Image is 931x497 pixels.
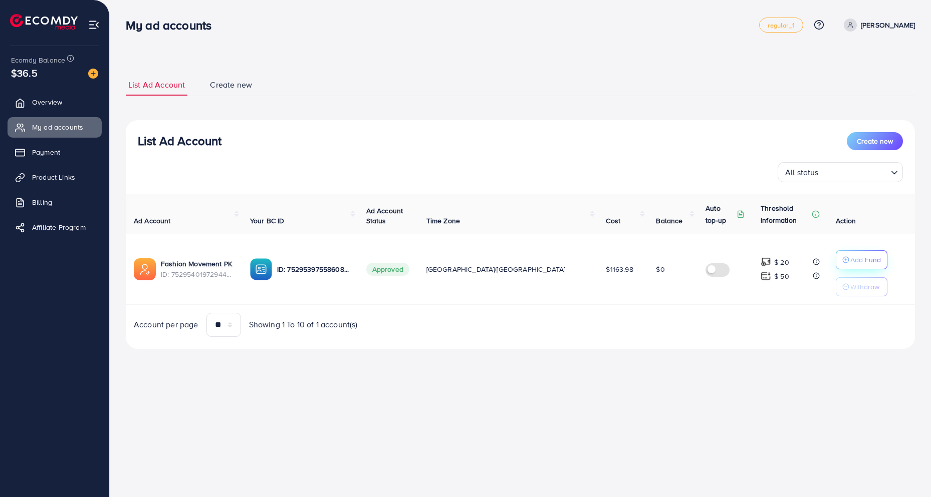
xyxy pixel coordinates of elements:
span: $36.5 [11,66,38,80]
button: Create new [847,132,903,150]
span: Account per page [134,319,198,330]
span: Create new [857,136,893,146]
span: Product Links [32,172,75,182]
span: Balance [656,216,682,226]
div: Search for option [778,162,903,182]
h3: List Ad Account [138,134,221,148]
div: <span class='underline'>Fashion Movement PK</span></br>7529540197294407681 [161,259,234,279]
span: Showing 1 To 10 of 1 account(s) [249,319,358,330]
span: Your BC ID [250,216,285,226]
a: Overview [8,92,102,112]
img: ic-ba-acc.ded83a64.svg [250,258,272,280]
button: Add Fund [836,250,887,269]
span: regular_1 [768,22,794,29]
span: Time Zone [426,216,460,226]
span: Create new [210,79,252,91]
input: Search for option [822,163,887,180]
a: Product Links [8,167,102,187]
span: ID: 7529540197294407681 [161,269,234,279]
p: [PERSON_NAME] [861,19,915,31]
span: Approved [366,263,409,276]
span: List Ad Account [128,79,185,91]
a: Affiliate Program [8,217,102,237]
span: [GEOGRAPHIC_DATA]/[GEOGRAPHIC_DATA] [426,264,566,274]
img: ic-ads-acc.e4c84228.svg [134,258,156,280]
span: Cost [606,216,620,226]
p: $ 20 [774,256,789,268]
p: Threshold information [761,202,810,226]
span: Billing [32,197,52,207]
span: All status [783,165,821,180]
img: top-up amount [761,271,771,281]
img: top-up amount [761,257,771,267]
p: ID: 7529539755860836369 [277,263,350,275]
span: Ad Account Status [366,206,403,226]
a: Billing [8,192,102,212]
span: Affiliate Program [32,222,86,232]
p: Add Fund [850,254,881,266]
a: [PERSON_NAME] [840,19,915,32]
span: My ad accounts [32,122,83,132]
a: regular_1 [759,18,803,33]
span: $1163.98 [606,264,633,274]
p: $ 50 [774,270,789,282]
button: Withdraw [836,277,887,296]
a: Fashion Movement PK [161,259,234,269]
span: Ecomdy Balance [11,55,65,65]
span: Action [836,216,856,226]
a: My ad accounts [8,117,102,137]
img: menu [88,19,100,31]
span: Ad Account [134,216,171,226]
img: image [88,69,98,79]
span: $0 [656,264,664,274]
a: Payment [8,142,102,162]
p: Withdraw [850,281,879,293]
span: Payment [32,147,60,157]
p: Auto top-up [706,202,735,226]
span: Overview [32,97,62,107]
iframe: Chat [888,452,923,489]
h3: My ad accounts [126,18,219,33]
img: logo [10,14,78,30]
